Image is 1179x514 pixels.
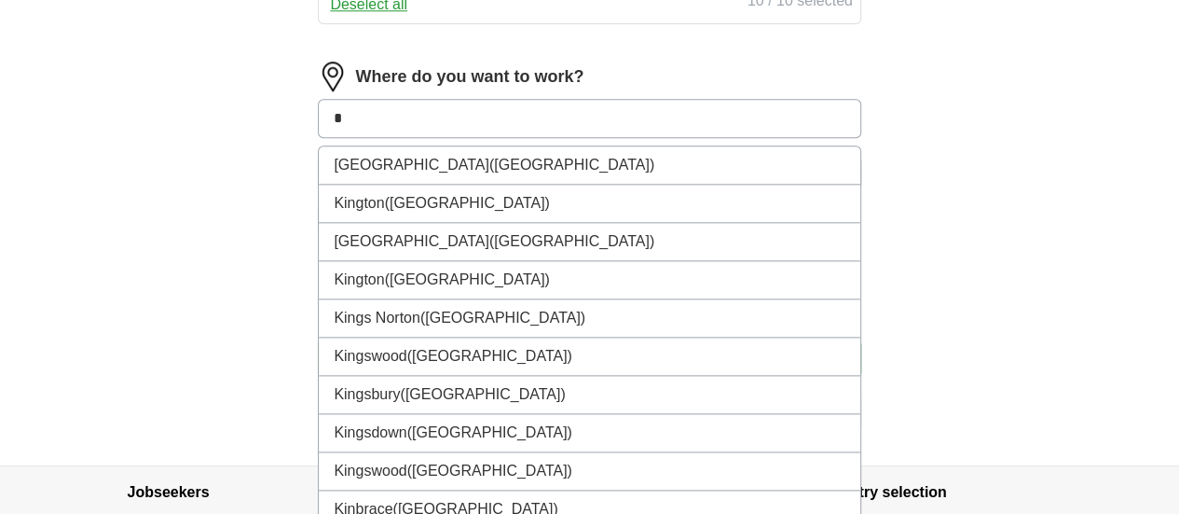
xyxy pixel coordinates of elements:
li: Kington [319,185,859,223]
span: ([GEOGRAPHIC_DATA]) [385,271,550,287]
span: ([GEOGRAPHIC_DATA]) [385,195,550,211]
li: Kingswood [319,452,859,491]
span: ([GEOGRAPHIC_DATA]) [407,348,572,364]
span: ([GEOGRAPHIC_DATA]) [489,233,654,249]
span: ([GEOGRAPHIC_DATA]) [407,424,572,440]
li: Kingswood [319,338,859,376]
span: ([GEOGRAPHIC_DATA]) [400,386,565,402]
span: ([GEOGRAPHIC_DATA]) [420,310,585,326]
li: Kington [319,261,859,299]
li: Kingsbury [319,376,859,414]
span: ([GEOGRAPHIC_DATA]) [489,157,654,173]
span: ([GEOGRAPHIC_DATA]) [407,463,572,479]
li: Kingsdown [319,414,859,452]
label: Where do you want to work? [355,64,583,90]
li: Kings Norton [319,299,859,338]
li: [GEOGRAPHIC_DATA] [319,146,859,185]
li: [GEOGRAPHIC_DATA] [319,223,859,261]
img: location.png [318,62,348,91]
